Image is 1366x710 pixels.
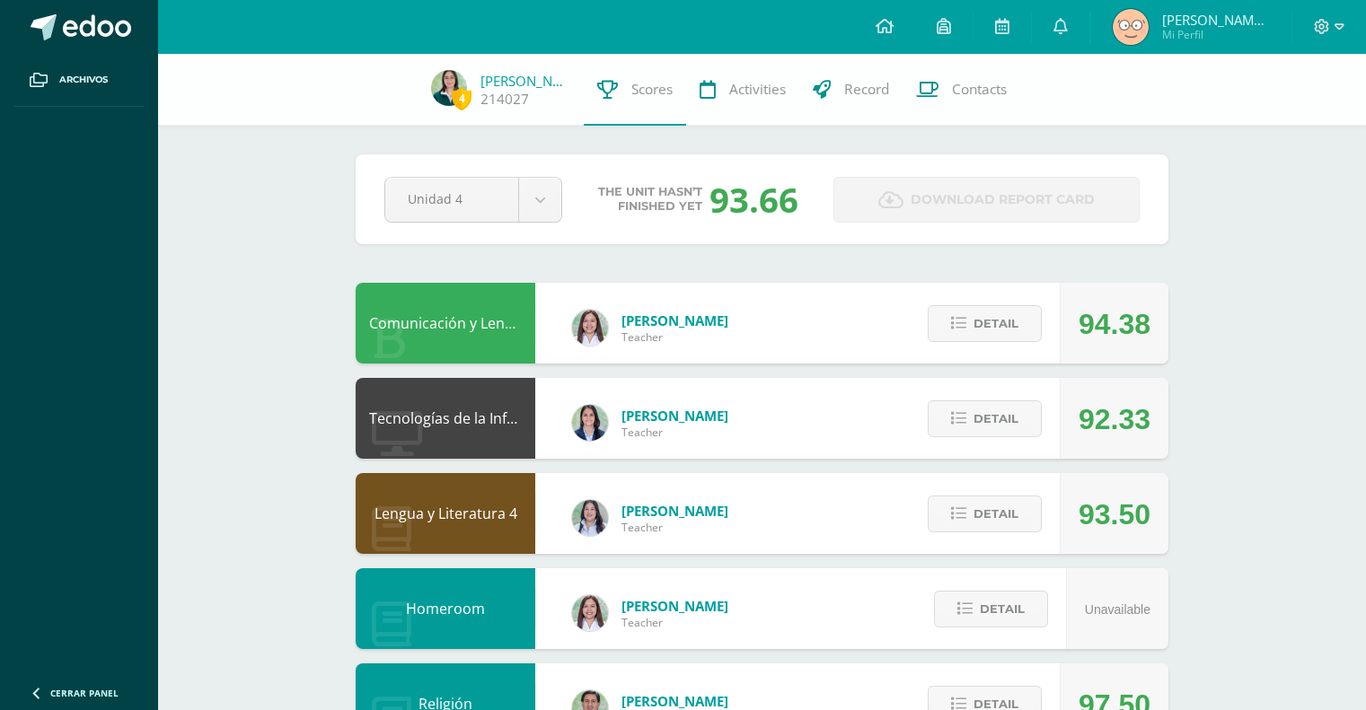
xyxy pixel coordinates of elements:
[621,520,728,535] span: Teacher
[934,591,1048,627] button: Detail
[980,592,1025,626] span: Detail
[1162,11,1270,29] span: [PERSON_NAME] [PERSON_NAME]
[729,80,786,99] span: Activities
[50,687,119,699] span: Cerrar panel
[974,497,1018,530] span: Detail
[686,54,799,126] a: Activities
[356,283,535,364] div: Comunicación y Lenguaje L3 Inglés 4
[356,378,535,459] div: Tecnologías de la Información y la Comunicación 4
[452,87,471,110] span: 4
[799,54,903,126] a: Record
[356,568,535,649] div: Homeroom
[621,329,728,345] span: Teacher
[1079,379,1150,460] div: 92.33
[572,405,608,441] img: 7489ccb779e23ff9f2c3e89c21f82ed0.png
[480,90,529,109] a: 214027
[1162,27,1270,42] span: Mi Perfil
[584,54,686,126] a: Scores
[844,80,889,99] span: Record
[911,178,1095,222] span: Download report card
[356,473,535,554] div: Lengua y Literatura 4
[621,425,728,440] span: Teacher
[621,615,728,630] span: Teacher
[903,54,1020,126] a: Contacts
[572,500,608,536] img: df6a3bad71d85cf97c4a6d1acf904499.png
[1085,602,1150,617] span: Unavailable
[621,692,728,710] span: [PERSON_NAME]
[1113,9,1149,45] img: d9c7b72a65e1800de1590e9465332ea1.png
[621,311,728,329] span: [PERSON_NAME]
[480,72,570,90] a: [PERSON_NAME]
[928,495,1042,532] button: Detail
[928,305,1042,342] button: Detail
[621,597,728,615] span: [PERSON_NAME]
[572,310,608,346] img: acecb51a315cac2de2e3deefdb732c9f.png
[598,185,702,214] span: The unit hasn’t finished yet
[431,70,467,106] img: a455c306de6069b1bdf364ebb330bb77.png
[621,502,728,520] span: [PERSON_NAME]
[621,407,728,425] span: [PERSON_NAME]
[572,595,608,631] img: acecb51a315cac2de2e3deefdb732c9f.png
[1079,474,1150,555] div: 93.50
[928,400,1042,437] button: Detail
[14,54,144,107] a: Archivos
[408,178,496,220] span: Unidad 4
[952,80,1007,99] span: Contacts
[59,73,108,87] span: Archivos
[385,178,561,222] a: Unidad 4
[709,176,798,223] div: 93.66
[974,402,1018,435] span: Detail
[631,80,673,99] span: Scores
[974,307,1018,340] span: Detail
[1079,284,1150,364] div: 94.38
